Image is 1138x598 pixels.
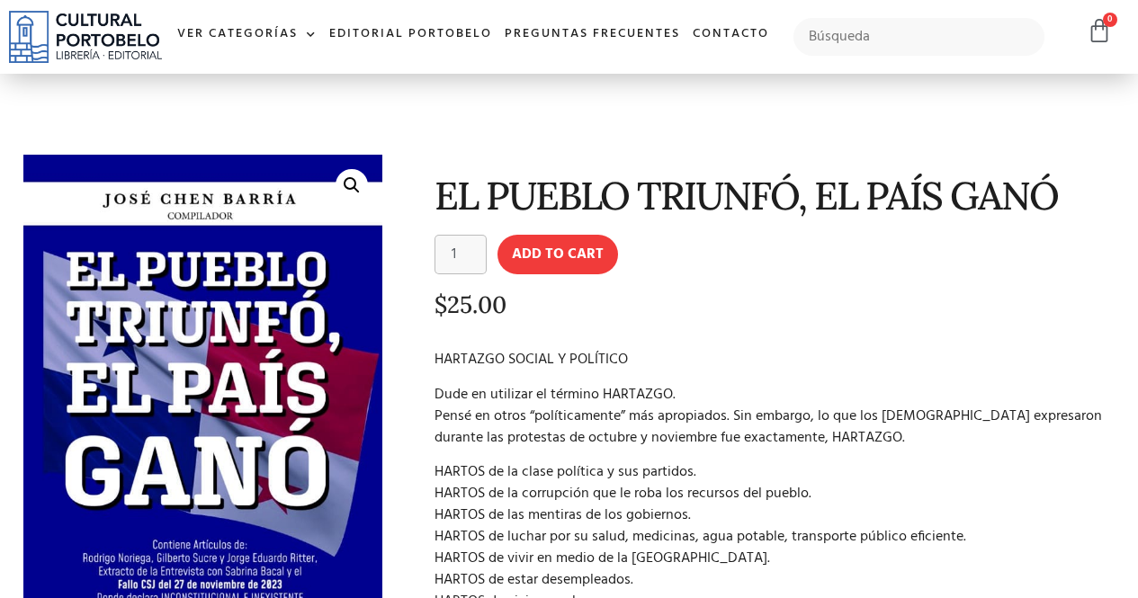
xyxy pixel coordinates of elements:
[323,15,498,54] a: Editorial Portobelo
[435,174,1109,217] h1: EL PUEBLO TRIUNFÓ, EL PAÍS GANÓ
[1087,18,1112,44] a: 0
[435,290,447,319] span: $
[793,18,1044,56] input: Búsqueda
[435,349,1109,370] p: HARTAZGO SOCIAL Y POLÍTICO
[435,235,487,274] input: Product quantity
[435,290,506,319] bdi: 25.00
[686,15,775,54] a: Contacto
[171,15,323,54] a: Ver Categorías
[435,384,1109,449] p: Dude en utilizar el término HARTAZGO. Pensé en otros “políticamente” más apropiados. Sin embargo,...
[497,235,618,274] button: Add to cart
[498,15,686,54] a: Preguntas frecuentes
[1103,13,1117,27] span: 0
[336,169,368,201] a: 🔍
